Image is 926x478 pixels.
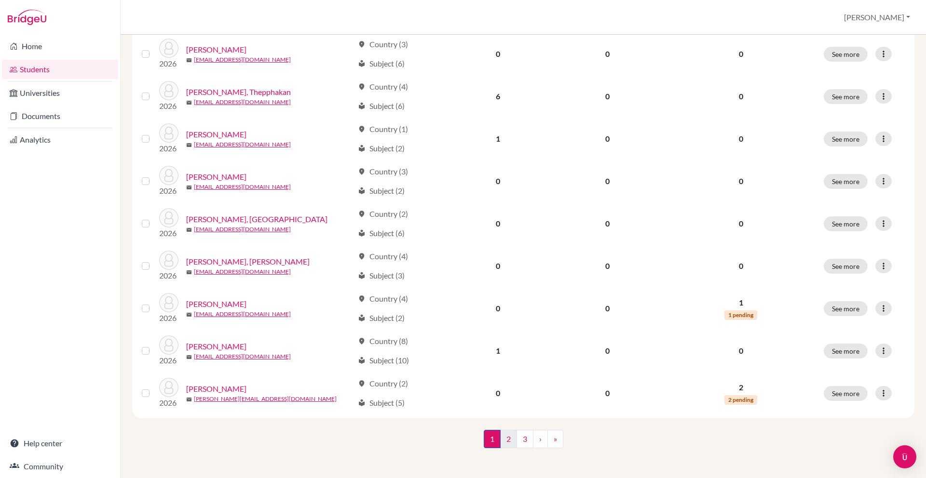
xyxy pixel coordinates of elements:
button: See more [824,132,868,146]
div: Subject (10) [358,355,409,366]
a: [PERSON_NAME] [186,383,246,395]
span: mail [186,142,192,148]
a: [EMAIL_ADDRESS][DOMAIN_NAME] [194,140,291,149]
span: mail [186,354,192,360]
span: mail [186,312,192,318]
span: mail [186,100,192,106]
a: [PERSON_NAME] [186,44,246,55]
div: Subject (2) [358,185,405,197]
a: [PERSON_NAME], [GEOGRAPHIC_DATA] [186,213,327,225]
div: Country (3) [358,39,408,50]
span: local_library [358,102,366,110]
a: [EMAIL_ADDRESS][DOMAIN_NAME] [194,225,291,234]
a: Students [2,60,118,79]
div: Subject (6) [358,227,405,239]
div: Subject (6) [358,58,405,69]
a: Help center [2,434,118,453]
td: 0 [445,202,551,245]
p: 0 [670,260,812,272]
button: See more [824,301,868,316]
a: [EMAIL_ADDRESS][DOMAIN_NAME] [194,98,291,106]
span: local_library [358,357,366,364]
button: See more [824,259,868,274]
div: Country (4) [358,251,408,262]
img: Kim, Gio [159,293,178,312]
span: local_library [358,187,366,195]
td: 0 [551,202,664,245]
span: local_library [358,314,366,322]
span: location_on [358,380,366,387]
td: 0 [551,245,664,287]
a: Documents [2,106,118,126]
div: Country (2) [358,208,408,220]
p: 0 [670,218,812,229]
td: 0 [551,160,664,202]
a: [EMAIL_ADDRESS][DOMAIN_NAME] [194,310,291,319]
p: 2026 [159,312,178,324]
img: Kang, Seoyeon [159,166,178,185]
a: [PERSON_NAME] [186,171,246,183]
img: Kim, Brayden Alexander [159,251,178,270]
a: » [547,430,563,448]
a: [PERSON_NAME], [PERSON_NAME] [186,256,310,267]
div: Subject (5) [358,397,405,409]
a: [EMAIL_ADDRESS][DOMAIN_NAME] [194,55,291,64]
span: location_on [358,168,366,175]
span: local_library [358,399,366,407]
nav: ... [484,430,563,456]
p: 0 [670,345,812,357]
a: 3 [517,430,533,448]
a: 2 [500,430,517,448]
p: 2026 [159,270,178,281]
a: [EMAIL_ADDRESS][DOMAIN_NAME] [194,352,291,361]
p: 2 [670,382,812,393]
a: [PERSON_NAME] [186,129,246,140]
p: 0 [670,133,812,145]
p: 2026 [159,185,178,197]
img: Bridge-U [8,10,46,25]
a: › [533,430,548,448]
button: [PERSON_NAME] [840,8,914,27]
span: local_library [358,272,366,279]
a: [EMAIL_ADDRESS][DOMAIN_NAME] [194,267,291,276]
div: Country (8) [358,335,408,347]
span: 2 pending [724,395,757,405]
p: 2026 [159,143,178,154]
span: location_on [358,83,366,91]
td: 0 [551,33,664,75]
span: local_library [358,60,366,67]
img: Kim, Haein [159,335,178,355]
p: 1 [670,297,812,308]
span: location_on [358,337,366,345]
a: [PERSON_NAME], Thepphakan [186,86,291,98]
p: 2026 [159,227,178,239]
div: Country (4) [358,293,408,305]
span: mail [186,397,192,402]
td: 0 [445,33,551,75]
span: 1 [484,430,501,448]
a: Home [2,37,118,56]
p: 2026 [159,355,178,366]
button: See more [824,47,868,62]
span: location_on [358,252,366,260]
td: 1 [445,118,551,160]
td: 0 [445,160,551,202]
img: Kanah-Dunne, Rayden [159,123,178,143]
div: Country (2) [358,378,408,389]
div: Subject (2) [358,143,405,154]
a: Analytics [2,130,118,149]
span: 1 pending [724,310,757,320]
p: 2026 [159,397,178,409]
a: [PERSON_NAME][EMAIL_ADDRESS][DOMAIN_NAME] [194,395,337,403]
button: See more [824,344,868,358]
img: Kasatani, Nanami [159,208,178,227]
span: location_on [358,210,366,218]
td: 0 [445,245,551,287]
button: See more [824,386,868,401]
div: Subject (2) [358,312,405,324]
span: local_library [358,229,366,237]
a: Community [2,457,118,476]
div: Subject (3) [358,270,405,281]
span: local_library [358,145,366,152]
span: mail [186,227,192,233]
